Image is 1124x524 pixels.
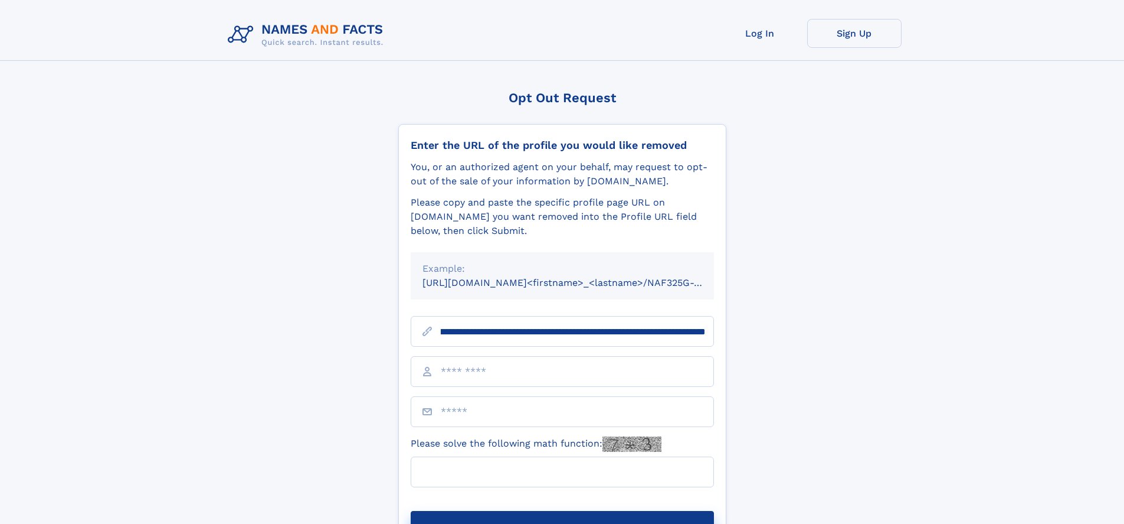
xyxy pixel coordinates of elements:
[713,19,807,48] a: Log In
[807,19,902,48] a: Sign Up
[398,90,726,105] div: Opt Out Request
[223,19,393,51] img: Logo Names and Facts
[411,196,714,238] div: Please copy and paste the specific profile page URL on [DOMAIN_NAME] you want removed into the Pr...
[411,160,714,188] div: You, or an authorized agent on your behalf, may request to opt-out of the sale of your informatio...
[411,139,714,152] div: Enter the URL of the profile you would like removed
[422,277,736,288] small: [URL][DOMAIN_NAME]<firstname>_<lastname>/NAF325G-xxxxxxxx
[422,262,702,276] div: Example:
[411,437,661,452] label: Please solve the following math function:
